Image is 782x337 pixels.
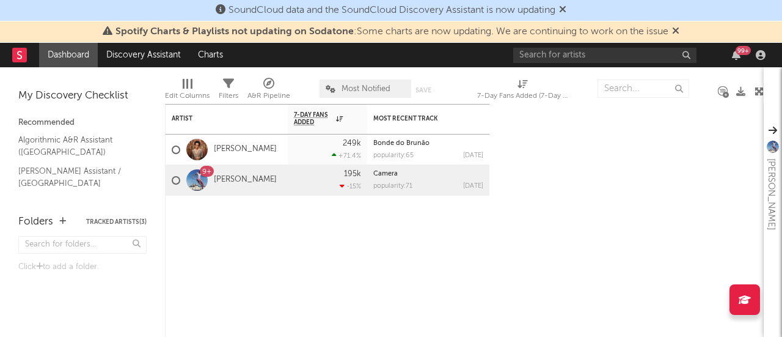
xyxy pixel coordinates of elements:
span: Dismiss [672,27,679,37]
a: Dashboard [39,43,98,67]
div: 7-Day Fans Added (7-Day Fans Added) [477,73,569,109]
div: Recommended [18,116,147,130]
div: Filters [219,89,238,103]
div: popularity: 65 [373,152,414,159]
a: Discovery Assistant [98,43,189,67]
div: Bonde do Brunão [373,140,483,147]
div: Click to add a folder. [18,260,147,275]
span: : Some charts are now updating. We are continuing to work on the issue [115,27,668,37]
span: 7-Day Fans Added [294,111,333,126]
a: Algorithmic A&R Assistant ([GEOGRAPHIC_DATA]) [18,133,134,158]
div: Edit Columns [165,89,210,103]
div: Most Recent Track [373,115,465,122]
span: Spotify Charts & Playlists not updating on Sodatone [115,27,354,37]
a: Camera [373,171,398,177]
span: SoundCloud data and the SoundCloud Discovery Assistant is now updating [228,6,555,15]
input: Search... [597,80,689,98]
div: 7-Day Fans Added (7-Day Fans Added) [477,89,569,103]
a: [PERSON_NAME] [214,175,277,185]
div: Artist [172,115,263,122]
div: A&R Pipeline [247,73,290,109]
button: 99+ [732,50,740,60]
input: Search for artists [513,48,696,63]
div: 249k [343,139,361,147]
div: -15 % [340,182,361,190]
button: Save [415,87,431,94]
div: [DATE] [463,183,483,190]
div: popularity: 71 [373,183,412,190]
div: 99 + [736,46,751,55]
a: Charts [189,43,232,67]
div: Camera [373,171,483,177]
div: My Discovery Checklist [18,89,147,103]
a: Bonde do Brunão [373,140,429,147]
div: [PERSON_NAME] [764,158,778,230]
div: Folders [18,215,53,229]
a: [PERSON_NAME] [214,144,277,155]
a: [PERSON_NAME] Assistant / [GEOGRAPHIC_DATA] [18,165,134,190]
div: [DATE] [463,152,483,159]
div: +71.4 % [332,152,361,160]
div: 195k [344,170,361,178]
button: Tracked Artists(3) [86,219,147,225]
span: Most Notified [342,85,390,93]
div: Edit Columns [165,73,210,109]
div: Filters [219,73,238,109]
div: A&R Pipeline [247,89,290,103]
span: Dismiss [559,6,566,15]
input: Search for folders... [18,236,147,254]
